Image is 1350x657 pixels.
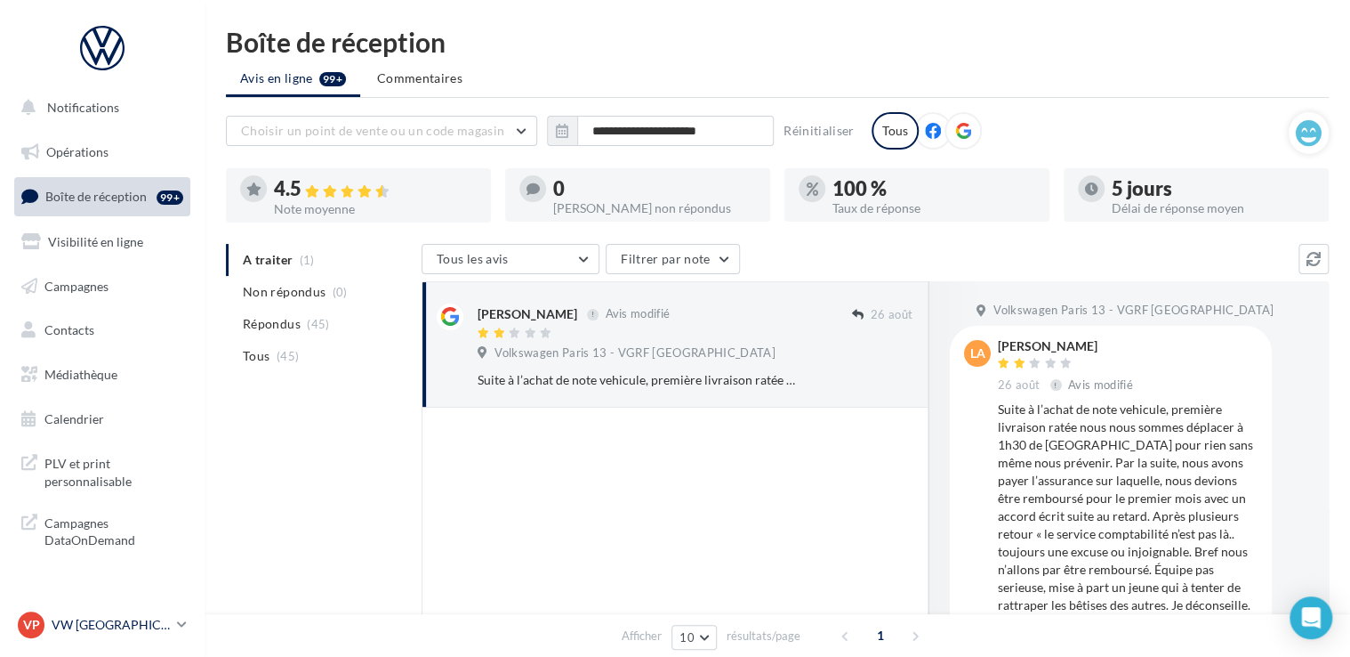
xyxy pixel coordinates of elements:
[14,608,190,642] a: VP VW [GEOGRAPHIC_DATA] 13
[48,234,143,249] span: Visibilité en ligne
[274,203,477,215] div: Note moyenne
[671,625,717,650] button: 10
[52,616,170,634] p: VW [GEOGRAPHIC_DATA] 13
[1068,377,1133,392] span: Avis modifié
[243,283,325,301] span: Non répondus
[998,377,1040,393] span: 26 août
[553,179,756,199] div: 0
[872,112,919,150] div: Tous
[605,307,670,321] span: Avis modifié
[606,244,740,274] button: Filtrer par note
[998,401,1258,650] div: Suite à l’achat de note vehicule, première livraison ratée nous nous sommes déplacer à 1h30 de [G...
[11,134,194,171] a: Opérations
[679,630,695,645] span: 10
[44,451,183,490] span: PLV et print personnalisable
[377,69,462,87] span: Commentaires
[11,356,194,393] a: Médiathèque
[993,303,1274,319] span: Volkswagen Paris 13 - VGRF [GEOGRAPHIC_DATA]
[437,251,509,266] span: Tous les avis
[11,444,194,497] a: PLV et print personnalisable
[23,616,40,634] span: VP
[11,268,194,305] a: Campagnes
[277,349,299,363] span: (45)
[622,628,662,645] span: Afficher
[157,191,183,205] div: 99+
[307,317,329,331] span: (45)
[1290,596,1332,639] div: Open Intercom Messenger
[727,628,800,645] span: résultats/page
[866,621,895,650] span: 1
[46,144,108,159] span: Opérations
[1112,202,1314,215] div: Délai de réponse moyen
[871,307,912,323] span: 26 août
[11,312,194,349] a: Contacts
[11,89,187,126] button: Notifications
[998,340,1137,353] div: [PERSON_NAME]
[832,179,1035,199] div: 100 %
[44,411,104,426] span: Calendrier
[832,202,1035,215] div: Taux de réponse
[243,347,269,365] span: Tous
[1112,179,1314,199] div: 5 jours
[44,278,108,293] span: Campagnes
[970,345,985,362] span: LA
[494,345,775,361] span: Volkswagen Paris 13 - VGRF [GEOGRAPHIC_DATA]
[243,315,301,333] span: Répondus
[553,202,756,215] div: [PERSON_NAME] non répondus
[44,367,117,382] span: Médiathèque
[11,504,194,556] a: Campagnes DataOnDemand
[226,28,1329,55] div: Boîte de réception
[241,123,504,138] span: Choisir un point de vente ou un code magasin
[776,120,862,142] button: Réinitialiser
[11,223,194,261] a: Visibilité en ligne
[478,371,797,389] div: Suite à l’achat de note vehicule, première livraison ratée nous nous sommes déplacer à 1h30 de [G...
[478,305,577,323] div: [PERSON_NAME]
[11,401,194,438] a: Calendrier
[45,189,147,204] span: Boîte de réception
[226,116,537,146] button: Choisir un point de vente ou un code magasin
[11,177,194,215] a: Boîte de réception99+
[274,179,477,199] div: 4.5
[44,511,183,549] span: Campagnes DataOnDemand
[47,100,119,115] span: Notifications
[44,322,94,337] span: Contacts
[333,285,348,299] span: (0)
[422,244,599,274] button: Tous les avis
